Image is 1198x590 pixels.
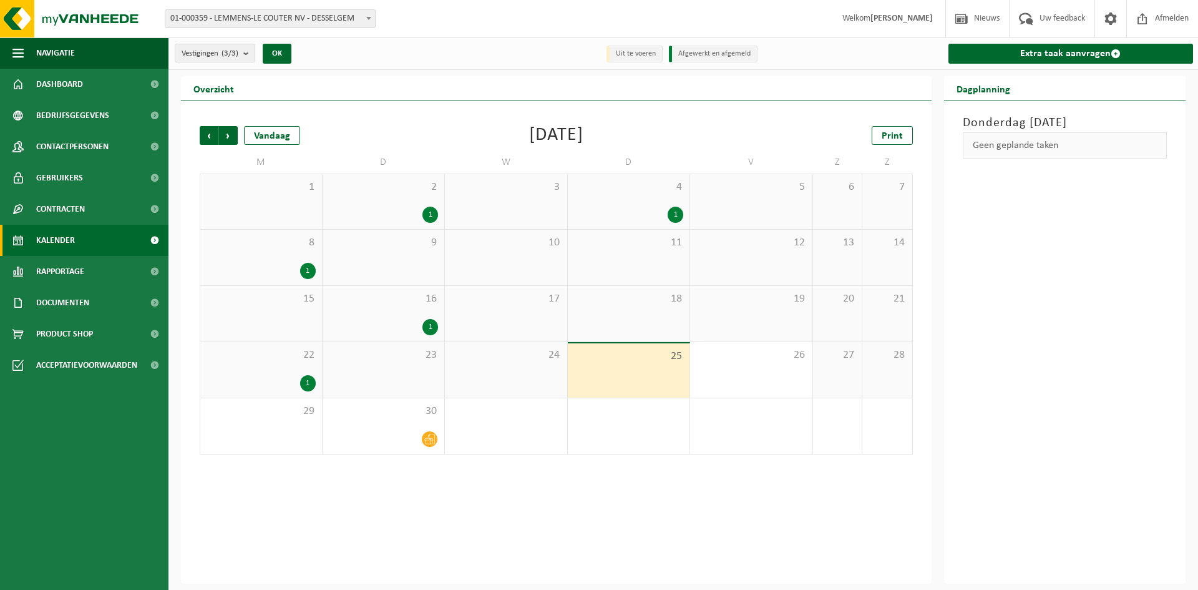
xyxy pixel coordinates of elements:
[300,375,316,391] div: 1
[36,287,89,318] span: Documenten
[944,76,1023,101] h2: Dagplanning
[451,236,561,250] span: 10
[329,348,439,362] span: 23
[451,348,561,362] span: 24
[963,114,1167,132] h3: Donderdag [DATE]
[244,126,300,145] div: Vandaag
[690,151,813,174] td: V
[329,405,439,418] span: 30
[207,405,316,418] span: 29
[529,126,583,145] div: [DATE]
[207,292,316,306] span: 15
[323,151,446,174] td: D
[445,151,568,174] td: W
[872,126,913,145] a: Print
[568,151,691,174] td: D
[574,180,684,194] span: 4
[696,236,806,250] span: 12
[36,69,83,100] span: Dashboard
[36,162,83,194] span: Gebruikers
[963,132,1167,159] div: Geen geplande taken
[200,151,323,174] td: M
[819,292,856,306] span: 20
[263,44,291,64] button: OK
[696,348,806,362] span: 26
[200,126,218,145] span: Vorige
[574,350,684,363] span: 25
[207,180,316,194] span: 1
[181,76,246,101] h2: Overzicht
[819,180,856,194] span: 6
[451,180,561,194] span: 3
[422,207,438,223] div: 1
[36,256,84,287] span: Rapportage
[165,9,376,28] span: 01-000359 - LEMMENS-LE COUTER NV - DESSELGEM
[329,236,439,250] span: 9
[36,194,85,225] span: Contracten
[329,292,439,306] span: 16
[165,10,375,27] span: 01-000359 - LEMMENS-LE COUTER NV - DESSELGEM
[207,348,316,362] span: 22
[869,236,905,250] span: 14
[36,131,109,162] span: Contactpersonen
[36,318,93,350] span: Product Shop
[222,49,238,57] count: (3/3)
[300,263,316,279] div: 1
[6,563,208,590] iframe: chat widget
[422,319,438,335] div: 1
[329,180,439,194] span: 2
[869,180,905,194] span: 7
[862,151,912,174] td: Z
[182,44,238,63] span: Vestigingen
[36,350,137,381] span: Acceptatievoorwaarden
[870,14,933,23] strong: [PERSON_NAME]
[819,236,856,250] span: 13
[219,126,238,145] span: Volgende
[813,151,863,174] td: Z
[36,225,75,256] span: Kalender
[948,44,1194,64] a: Extra taak aanvragen
[869,292,905,306] span: 21
[606,46,663,62] li: Uit te voeren
[451,292,561,306] span: 17
[36,37,75,69] span: Navigatie
[669,46,757,62] li: Afgewerkt en afgemeld
[696,180,806,194] span: 5
[36,100,109,131] span: Bedrijfsgegevens
[819,348,856,362] span: 27
[882,131,903,141] span: Print
[696,292,806,306] span: 19
[668,207,683,223] div: 1
[574,236,684,250] span: 11
[207,236,316,250] span: 8
[869,348,905,362] span: 28
[175,44,255,62] button: Vestigingen(3/3)
[574,292,684,306] span: 18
